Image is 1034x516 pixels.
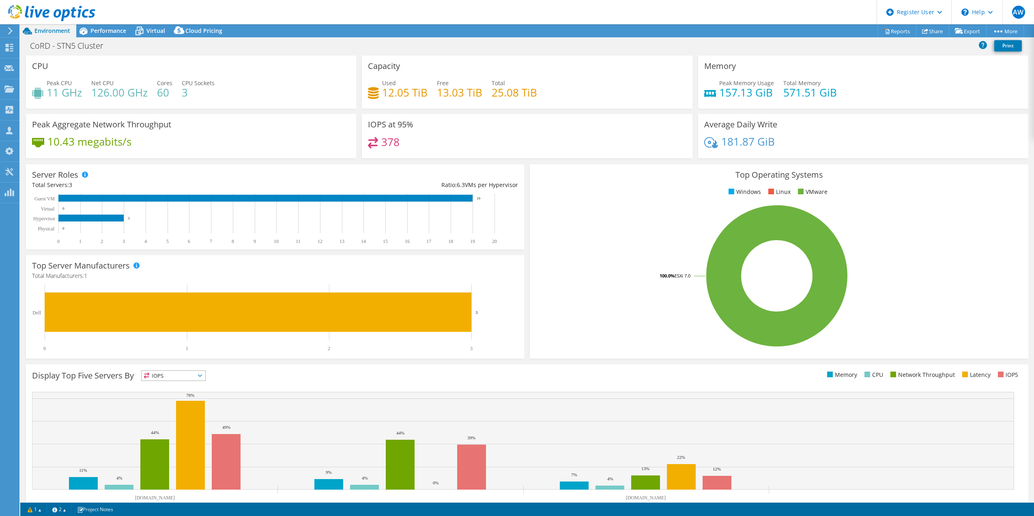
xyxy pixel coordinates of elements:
span: IOPS [142,371,205,381]
text: 13 [340,239,344,244]
text: 3 [470,346,473,351]
text: 12% [713,467,721,471]
text: 5 [166,239,169,244]
text: 49% [222,425,230,430]
text: 4% [116,475,123,480]
a: Share [916,25,949,37]
h4: Total Manufacturers: [32,271,518,280]
text: 10 [274,239,279,244]
div: Total Servers: [32,181,275,189]
text: 11 [296,239,301,244]
span: Virtual [146,27,165,34]
h4: 13.03 TiB [437,88,482,97]
tspan: ESXi 7.0 [675,273,690,279]
text: 4% [607,476,613,481]
h4: 378 [381,138,400,146]
h4: 571.51 GiB [783,88,837,97]
text: Physical [38,226,54,232]
text: Hypervisor [33,216,55,221]
li: Network Throughput [888,370,955,379]
text: 2 [328,346,330,351]
text: Virtual [41,206,55,212]
span: CPU Sockets [182,79,215,87]
h3: Average Daily Write [704,120,777,129]
text: 13% [641,466,649,471]
a: Reports [877,25,916,37]
span: Free [437,79,449,87]
text: 12 [318,239,322,244]
h4: 3 [182,88,215,97]
h4: 126.00 GHz [91,88,148,97]
a: 1 [22,504,47,514]
a: Project Notes [71,504,119,514]
text: [DOMAIN_NAME] [135,495,175,501]
text: 17 [426,239,431,244]
span: Cores [157,79,172,87]
text: 9% [326,470,332,475]
span: AW [1012,6,1025,19]
text: 1 [186,346,188,351]
text: 15 [383,239,388,244]
li: VMware [796,187,828,196]
span: 1 [84,272,87,279]
text: 19 [470,239,475,244]
span: Performance [90,27,126,34]
h3: CPU [32,62,48,71]
text: 11% [79,468,87,473]
h1: CoRD - STN5 Cluster [26,41,116,50]
text: 6 [188,239,190,244]
span: Peak CPU [47,79,72,87]
h3: Top Server Manufacturers [32,261,130,270]
span: 6.3 [457,181,465,189]
h4: 181.87 GiB [721,137,775,146]
h3: Top Operating Systems [536,170,1022,179]
span: Environment [34,27,70,34]
h4: 157.13 GiB [719,88,774,97]
text: 0 [62,206,64,211]
span: Peak Memory Usage [719,79,774,87]
text: 14 [361,239,366,244]
text: 16 [405,239,410,244]
span: Used [382,79,396,87]
h3: Peak Aggregate Network Throughput [32,120,171,129]
h3: Server Roles [32,170,78,179]
li: CPU [862,370,883,379]
li: Linux [766,187,791,196]
h4: 11 GHz [47,88,82,97]
h3: Capacity [368,62,400,71]
text: 4 [144,239,147,244]
text: 22% [677,455,685,460]
text: 19 [477,196,481,200]
span: Cloud Pricing [185,27,222,34]
span: 3 [69,181,72,189]
text: 0% [433,480,439,485]
h4: 25.08 TiB [492,88,537,97]
a: More [986,25,1024,37]
h4: 12.05 TiB [382,88,428,97]
text: Guest VM [34,196,55,202]
text: 7% [571,472,577,477]
text: [DOMAIN_NAME] [626,495,666,501]
text: 3 [123,239,125,244]
text: 0 [43,346,46,351]
a: Export [949,25,987,37]
h4: 10.43 megabits/s [47,137,131,146]
text: 2 [101,239,103,244]
li: Memory [825,370,857,379]
text: 44% [151,430,159,435]
text: 39% [467,435,475,440]
text: 0 [62,226,64,230]
text: 44% [396,430,404,435]
h3: IOPS at 95% [368,120,413,129]
li: Latency [960,370,991,379]
li: IOPS [996,370,1018,379]
text: 3 [475,310,478,315]
text: 18 [448,239,453,244]
li: Windows [727,187,761,196]
text: 8 [232,239,234,244]
text: Dell [32,310,41,316]
tspan: 100.0% [660,273,675,279]
text: 1 [79,239,82,244]
a: Print [994,40,1022,52]
text: 20 [492,239,497,244]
